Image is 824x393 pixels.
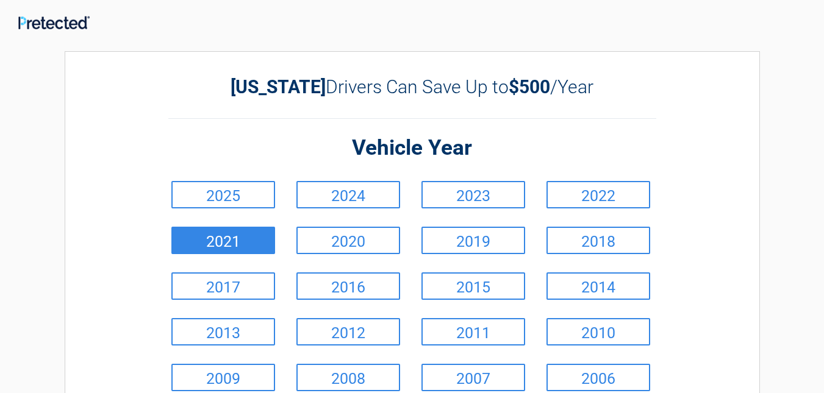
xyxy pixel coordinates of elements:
[296,181,400,208] a: 2024
[546,272,650,300] a: 2014
[171,318,275,345] a: 2013
[296,318,400,345] a: 2012
[296,272,400,300] a: 2016
[171,272,275,300] a: 2017
[171,227,275,254] a: 2021
[18,16,90,29] img: Main Logo
[421,272,525,300] a: 2015
[421,364,525,391] a: 2007
[231,76,326,97] b: [US_STATE]
[168,76,656,97] h2: Drivers Can Save Up to /Year
[546,364,650,391] a: 2006
[509,76,550,97] b: $500
[546,227,650,254] a: 2018
[296,227,400,254] a: 2020
[171,181,275,208] a: 2025
[421,318,525,345] a: 2011
[546,318,650,345] a: 2010
[546,181,650,208] a: 2022
[171,364,275,391] a: 2009
[421,227,525,254] a: 2019
[168,134,656,163] h2: Vehicle Year
[296,364,400,391] a: 2008
[421,181,525,208] a: 2023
